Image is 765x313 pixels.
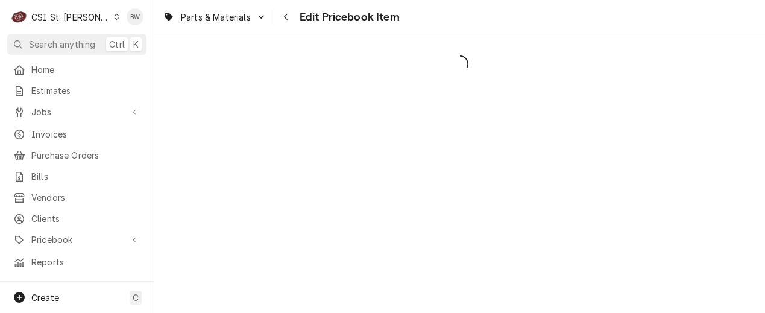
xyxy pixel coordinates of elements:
span: Search anything [29,38,95,51]
span: Ctrl [109,38,125,51]
button: Search anythingCtrlK [7,34,146,55]
span: Estimates [31,84,140,97]
span: K [133,38,139,51]
span: Clients [31,212,140,225]
div: BW [127,8,143,25]
div: Brad Wicks's Avatar [127,8,143,25]
a: Go to Parts & Materials [158,7,271,27]
a: Bills [7,166,146,186]
span: Pricebook [31,233,122,246]
span: Jobs [31,106,122,118]
div: CSI St. [PERSON_NAME] [31,11,110,24]
a: Invoices [7,124,146,144]
span: Loading... [154,51,765,77]
div: CSI St. Louis's Avatar [11,8,28,25]
span: Edit Pricebook Item [296,9,400,25]
a: Go to Help Center [7,279,146,299]
span: Parts & Materials [181,11,251,24]
span: Create [31,292,59,303]
span: Bills [31,170,140,183]
span: C [133,291,139,304]
span: Vendors [31,191,140,204]
a: Vendors [7,188,146,207]
a: Estimates [7,81,146,101]
button: Navigate back [277,7,296,27]
div: C [11,8,28,25]
a: Purchase Orders [7,145,146,165]
a: Go to Jobs [7,102,146,122]
span: Reports [31,256,140,268]
a: Go to Pricebook [7,230,146,250]
a: Reports [7,252,146,272]
a: Home [7,60,146,80]
span: Invoices [31,128,140,141]
span: Purchase Orders [31,149,140,162]
span: Home [31,63,140,76]
a: Clients [7,209,146,229]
